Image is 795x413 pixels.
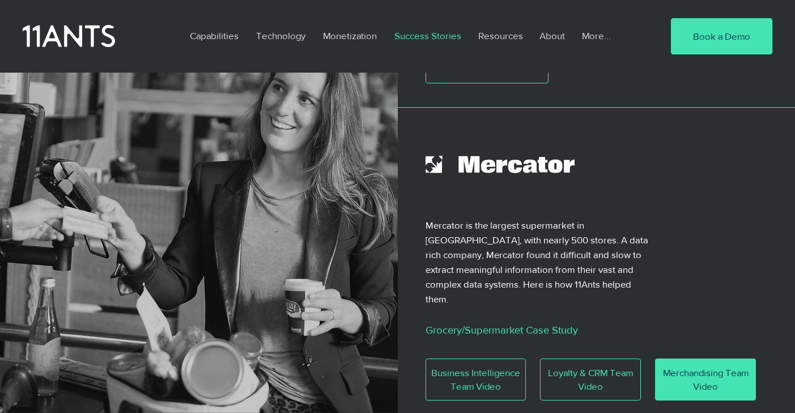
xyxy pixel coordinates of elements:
a: Loyalty & CRM Team Video [540,359,641,401]
a: Resources [470,23,531,49]
a: Capabilities [181,23,248,49]
span: Book a Demo [693,29,750,43]
a: Success Stories [386,23,470,49]
a: About [531,23,573,49]
span: Business Intelligence Team Video [426,366,526,393]
p: Grocery/Supermarket Case Study [426,321,724,340]
p: Technology [250,23,311,49]
a: Merchandising Team Video [655,359,756,401]
p: About [534,23,571,49]
span: Merchandising Team Video [656,366,755,393]
p: More... [576,23,617,49]
a: Monetization [314,23,386,49]
a: Book a Demo [671,18,772,54]
p: Success Stories [389,23,467,49]
a: Business Intelligence Team Video [426,359,526,401]
p: Monetization [317,23,382,49]
p: Resources [473,23,529,49]
a: Technology [248,23,314,49]
nav: Site [181,23,636,49]
span: Loyalty & CRM Team Video [541,366,640,393]
p: Mercator is the largest supermarket in [GEOGRAPHIC_DATA], with nearly 500 stores. A data rich com... [426,218,649,306]
p: Capabilities [184,23,244,49]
